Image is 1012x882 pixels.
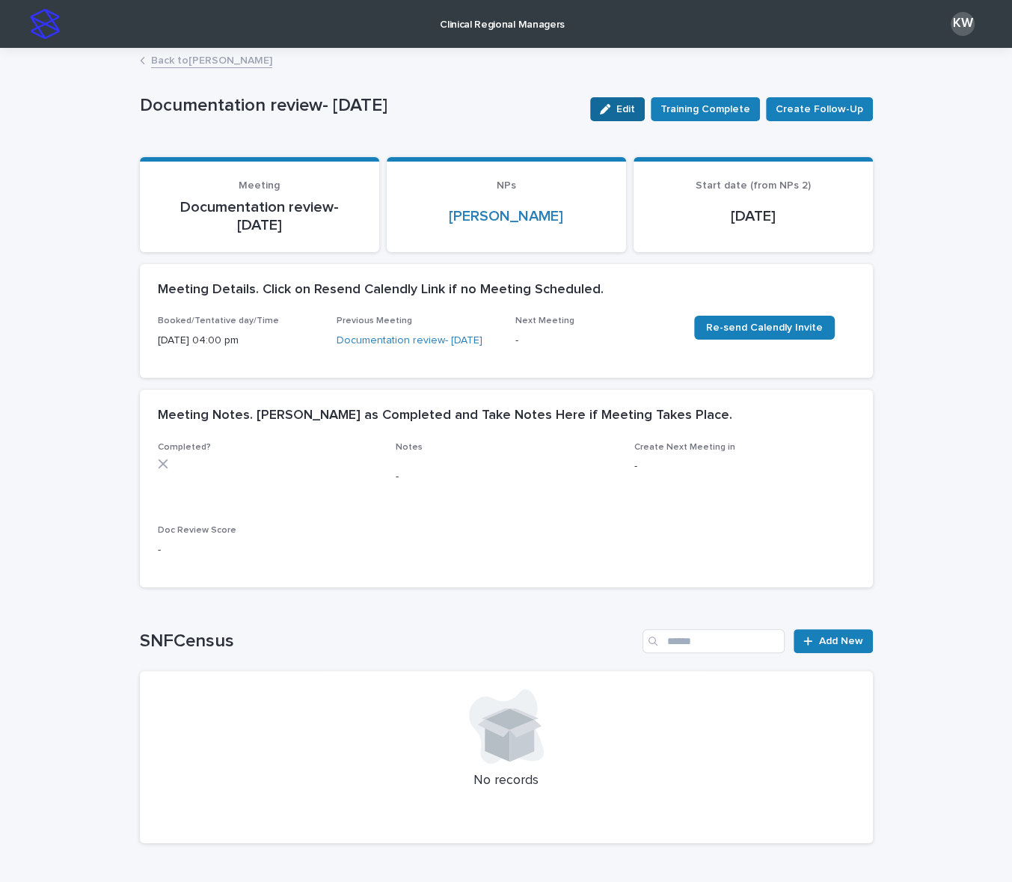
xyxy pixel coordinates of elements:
p: - [158,542,378,558]
h1: SNFCensus [140,631,637,652]
p: - [396,469,616,485]
p: [DATE] [651,207,855,225]
span: Notes [396,443,423,452]
button: Training Complete [651,97,760,121]
h2: Meeting Notes. [PERSON_NAME] as Completed and Take Notes Here if Meeting Takes Place. [158,408,732,424]
a: Documentation review- [DATE] [337,333,482,349]
h2: Meeting Details. Click on Resend Calendly Link if no Meeting Scheduled. [158,282,604,298]
a: Back to[PERSON_NAME] [151,51,272,68]
button: Create Follow-Up [766,97,873,121]
p: - [515,333,676,349]
span: Previous Meeting [337,316,412,325]
span: Completed? [158,443,211,452]
a: Re-send Calendly Invite [694,316,835,340]
p: Documentation review- [DATE] [140,95,578,117]
p: Documentation review- [DATE] [158,198,361,234]
span: Meeting [239,180,280,191]
span: Re-send Calendly Invite [706,322,823,333]
span: Next Meeting [515,316,574,325]
button: Edit [590,97,645,121]
span: Create Follow-Up [776,102,863,117]
p: [DATE] 04:00 pm [158,333,319,349]
p: No records [158,773,855,789]
span: Booked/Tentative day/Time [158,316,279,325]
div: KW [951,12,975,36]
span: Edit [616,104,635,114]
span: Training Complete [660,102,750,117]
p: - [634,459,855,474]
span: NPs [497,180,516,191]
img: stacker-logo-s-only.png [30,9,60,39]
a: Add New [794,629,872,653]
span: Start date (from NPs 2) [696,180,811,191]
span: Create Next Meeting in [634,443,735,452]
span: Add New [819,636,863,646]
a: [PERSON_NAME] [449,207,563,225]
span: Doc Review Score [158,526,236,535]
input: Search [643,629,785,653]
